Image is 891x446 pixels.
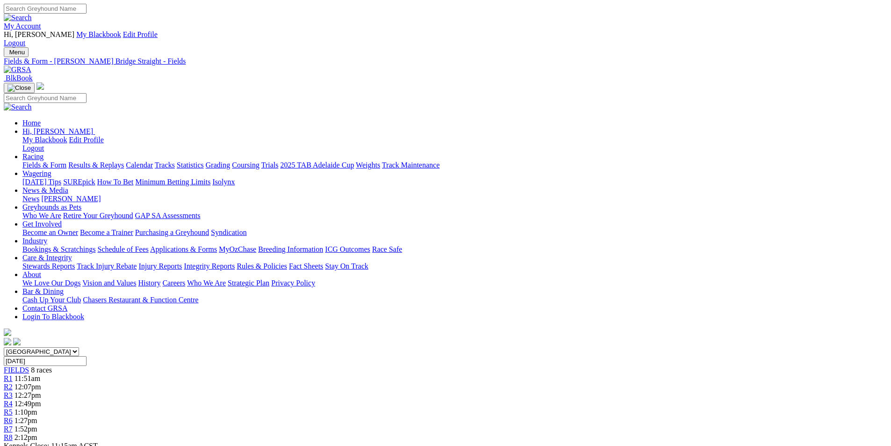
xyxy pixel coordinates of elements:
a: Wagering [22,169,51,177]
a: R7 [4,425,13,433]
a: Fact Sheets [289,262,323,270]
a: Retire Your Greyhound [63,212,133,219]
div: Bar & Dining [22,296,887,304]
a: Fields & Form [22,161,66,169]
div: Care & Integrity [22,262,887,271]
div: Get Involved [22,228,887,237]
div: Racing [22,161,887,169]
a: History [138,279,160,287]
span: 1:27pm [14,417,37,424]
a: Strategic Plan [228,279,269,287]
a: Home [22,119,41,127]
a: Industry [22,237,47,245]
a: Bar & Dining [22,287,64,295]
a: Cash Up Your Club [22,296,81,304]
img: twitter.svg [13,338,21,345]
img: Search [4,103,32,111]
a: Applications & Forms [150,245,217,253]
a: Injury Reports [138,262,182,270]
a: Track Maintenance [382,161,440,169]
a: Breeding Information [258,245,323,253]
a: Get Involved [22,220,62,228]
a: Hi, [PERSON_NAME] [22,127,95,135]
a: Isolynx [212,178,235,186]
div: Hi, [PERSON_NAME] [22,136,887,153]
a: ICG Outcomes [325,245,370,253]
span: R5 [4,408,13,416]
a: [PERSON_NAME] [41,195,101,203]
span: BlkBook [6,74,33,82]
a: GAP SA Assessments [135,212,201,219]
a: R6 [4,417,13,424]
a: Results & Replays [68,161,124,169]
a: Rules & Policies [237,262,287,270]
div: Greyhounds as Pets [22,212,887,220]
a: R1 [4,374,13,382]
span: FIELDS [4,366,29,374]
a: Care & Integrity [22,254,72,262]
span: Menu [9,49,25,56]
a: R8 [4,433,13,441]
a: Login To Blackbook [22,313,84,321]
img: logo-grsa-white.png [36,82,44,90]
input: Search [4,93,87,103]
a: My Account [4,22,41,30]
a: Racing [22,153,43,161]
a: Weights [356,161,380,169]
a: Stay On Track [325,262,368,270]
a: Edit Profile [123,30,158,38]
a: Privacy Policy [271,279,315,287]
span: 8 races [31,366,52,374]
a: Track Injury Rebate [77,262,137,270]
img: GRSA [4,66,31,74]
span: Hi, [PERSON_NAME] [4,30,74,38]
a: Vision and Values [82,279,136,287]
a: SUREpick [63,178,95,186]
span: 12:49pm [14,400,41,408]
a: R4 [4,400,13,408]
a: Coursing [232,161,260,169]
a: Statistics [177,161,204,169]
a: MyOzChase [219,245,256,253]
a: Race Safe [372,245,402,253]
a: Syndication [211,228,246,236]
a: Stewards Reports [22,262,75,270]
a: R3 [4,391,13,399]
img: logo-grsa-white.png [4,329,11,336]
img: Close [7,84,31,92]
a: How To Bet [97,178,134,186]
a: News & Media [22,186,68,194]
a: Who We Are [22,212,61,219]
a: Contact GRSA [22,304,67,312]
a: Logout [22,144,44,152]
a: Fields & Form - [PERSON_NAME] Bridge Straight - Fields [4,57,887,66]
div: My Account [4,30,887,47]
a: Calendar [126,161,153,169]
a: About [22,271,41,278]
input: Select date [4,356,87,366]
a: My Blackbook [76,30,121,38]
div: About [22,279,887,287]
input: Search [4,4,87,14]
a: Schedule of Fees [97,245,148,253]
span: 2:12pm [14,433,37,441]
a: Minimum Betting Limits [135,178,210,186]
a: News [22,195,39,203]
a: Edit Profile [69,136,104,144]
img: Search [4,14,32,22]
a: Chasers Restaurant & Function Centre [83,296,198,304]
span: 12:07pm [14,383,41,391]
span: 12:27pm [14,391,41,399]
button: Toggle navigation [4,47,29,57]
a: Become a Trainer [80,228,133,236]
a: BlkBook [4,74,33,82]
a: 2025 TAB Adelaide Cup [280,161,354,169]
span: 1:10pm [14,408,37,416]
a: Logout [4,39,25,47]
a: We Love Our Dogs [22,279,80,287]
